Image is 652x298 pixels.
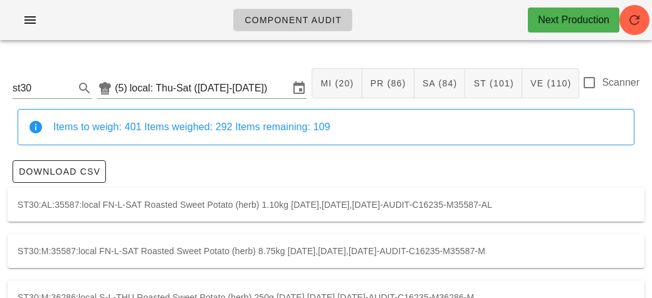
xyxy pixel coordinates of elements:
[320,78,354,88] span: MI (20)
[13,160,106,183] button: Download CSV
[115,82,130,95] div: (5)
[8,234,644,268] div: ST30:M:35587:local FN-L-SAT Roasted Sweet Potato (herb) 8.75kg [DATE],[DATE],[DATE]-AUDIT-C16235-...
[370,78,406,88] span: PR (86)
[8,188,644,222] div: ST30:AL:35587:local FN-L-SAT Roasted Sweet Potato (herb) 1.10kg [DATE],[DATE],[DATE]-AUDIT-C16235...
[53,120,624,134] div: Items to weigh: 401 Items weighed: 292 Items remaining: 109
[362,68,414,98] button: PR (86)
[473,78,513,88] span: ST (101)
[244,15,342,25] span: Component Audit
[522,68,580,98] button: VE (110)
[465,68,522,98] button: ST (101)
[530,78,572,88] span: VE (110)
[233,9,352,31] a: Component Audit
[414,68,466,98] button: SA (84)
[312,68,362,98] button: MI (20)
[422,78,458,88] span: SA (84)
[18,167,100,177] span: Download CSV
[538,13,609,28] div: Next Production
[602,76,639,89] label: Scanner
